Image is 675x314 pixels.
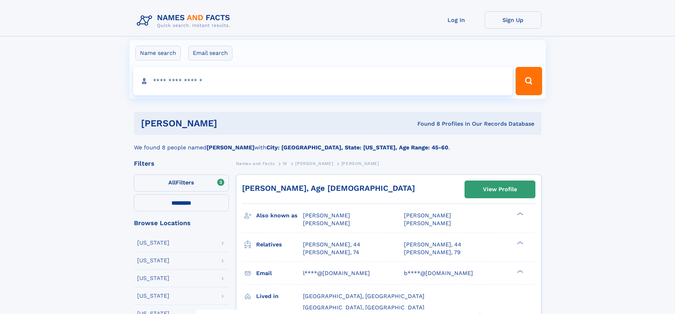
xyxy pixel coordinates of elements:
[516,67,542,95] button: Search Button
[428,11,485,29] a: Log In
[256,290,303,302] h3: Lived in
[137,293,169,299] div: [US_STATE]
[133,67,513,95] input: search input
[141,119,317,128] h1: [PERSON_NAME]
[485,11,541,29] a: Sign Up
[303,249,359,256] a: [PERSON_NAME], 74
[168,179,176,186] span: All
[137,240,169,246] div: [US_STATE]
[137,275,169,281] div: [US_STATE]
[256,267,303,279] h3: Email
[283,159,287,168] a: W
[188,46,232,61] label: Email search
[483,181,517,198] div: View Profile
[137,258,169,263] div: [US_STATE]
[295,161,333,166] span: [PERSON_NAME]
[207,144,254,151] b: [PERSON_NAME]
[404,241,461,249] a: [PERSON_NAME], 44
[295,159,333,168] a: [PERSON_NAME]
[303,293,424,299] span: [GEOGRAPHIC_DATA], [GEOGRAPHIC_DATA]
[283,161,287,166] span: W
[404,212,451,219] span: [PERSON_NAME]
[135,46,181,61] label: Name search
[236,159,275,168] a: Names and Facts
[515,240,524,245] div: ❯
[303,212,350,219] span: [PERSON_NAME]
[134,160,229,167] div: Filters
[303,241,360,249] a: [PERSON_NAME], 44
[404,220,451,227] span: [PERSON_NAME]
[465,181,535,198] a: View Profile
[515,269,524,274] div: ❯
[134,11,236,30] img: Logo Names and Facts
[515,212,524,216] div: ❯
[256,210,303,222] h3: Also known as
[303,304,424,311] span: [GEOGRAPHIC_DATA], [GEOGRAPHIC_DATA]
[404,249,461,256] a: [PERSON_NAME], 79
[341,161,379,166] span: [PERSON_NAME]
[134,135,541,152] div: We found 8 people named with .
[317,120,534,128] div: Found 8 Profiles In Our Records Database
[134,175,229,192] label: Filters
[266,144,448,151] b: City: [GEOGRAPHIC_DATA], State: [US_STATE], Age Range: 45-60
[303,220,350,227] span: [PERSON_NAME]
[242,184,415,193] a: [PERSON_NAME], Age [DEMOGRAPHIC_DATA]
[134,220,229,226] div: Browse Locations
[256,239,303,251] h3: Relatives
